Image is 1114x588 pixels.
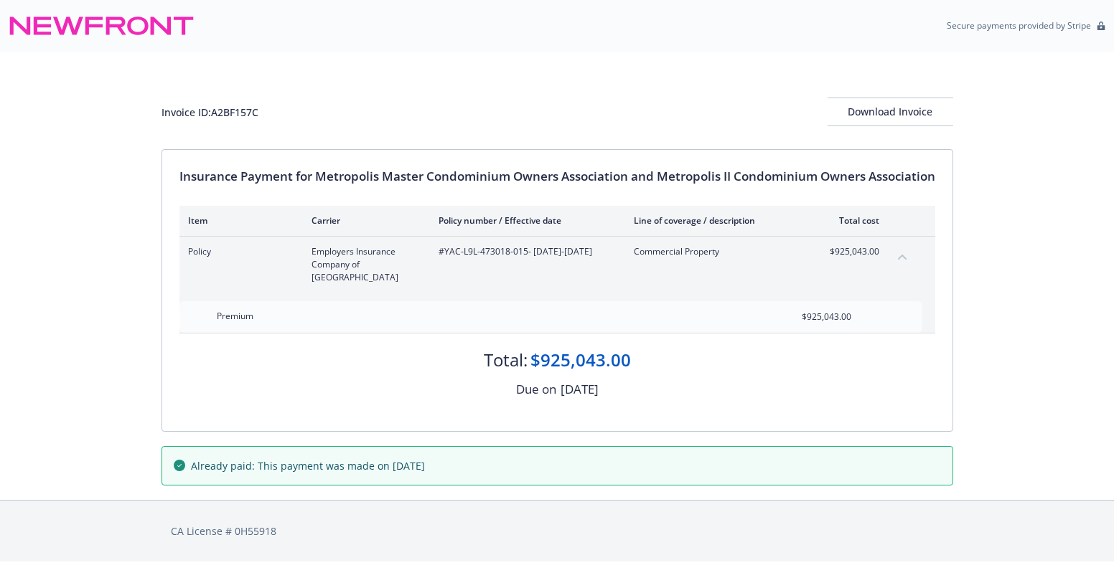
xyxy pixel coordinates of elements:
[188,214,289,227] div: Item
[634,245,802,258] span: Commercial Property
[217,310,253,322] span: Premium
[171,523,944,539] div: CA License # 0H55918
[179,237,922,293] div: PolicyEmployers Insurance Company of [GEOGRAPHIC_DATA]#YAC-L9L-473018-015- [DATE]-[DATE]Commercia...
[162,105,258,120] div: Invoice ID: A2BF157C
[312,245,416,284] span: Employers Insurance Company of [GEOGRAPHIC_DATA]
[516,380,556,399] div: Due on
[825,245,879,258] span: $925,043.00
[891,245,914,268] button: collapse content
[947,19,1091,32] p: Secure payments provided by Stripe
[188,245,289,258] span: Policy
[439,245,611,258] span: #YAC-L9L-473018-015 - [DATE]-[DATE]
[439,214,611,227] div: Policy number / Effective date
[825,214,879,227] div: Total cost
[767,306,860,328] input: 0.00
[634,214,802,227] div: Line of coverage / description
[484,348,528,372] div: Total:
[561,380,599,399] div: [DATE]
[828,98,953,126] button: Download Invoice
[191,458,425,473] span: Already paid: This payment was made on [DATE]
[530,348,631,372] div: $925,043.00
[312,214,416,227] div: Carrier
[179,167,935,186] div: Insurance Payment for Metropolis Master Condominium Owners Association and Metropolis II Condomin...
